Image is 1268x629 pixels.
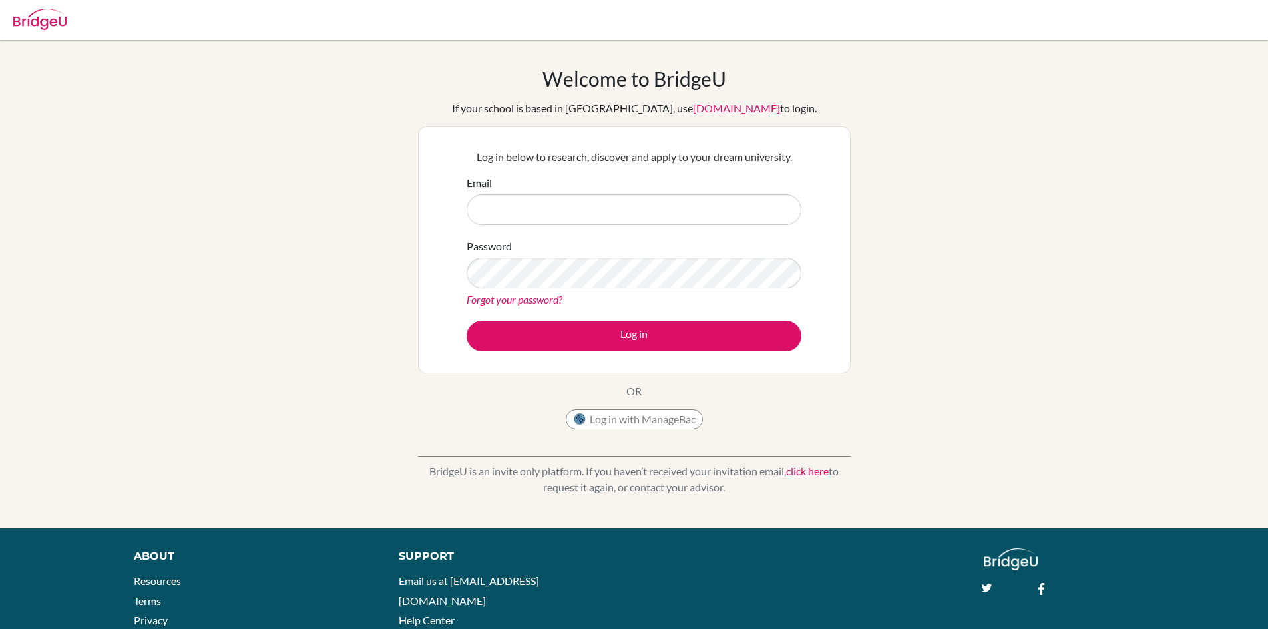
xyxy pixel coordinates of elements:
p: OR [626,383,642,399]
div: If your school is based in [GEOGRAPHIC_DATA], use to login. [452,101,817,116]
h1: Welcome to BridgeU [542,67,726,91]
a: Forgot your password? [467,293,562,306]
a: Email us at [EMAIL_ADDRESS][DOMAIN_NAME] [399,574,539,607]
img: logo_white@2x-f4f0deed5e89b7ecb1c2cc34c3e3d731f90f0f143d5ea2071677605dd97b5244.png [984,548,1038,570]
a: [DOMAIN_NAME] [693,102,780,114]
a: Help Center [399,614,455,626]
button: Log in [467,321,801,351]
div: Support [399,548,618,564]
label: Password [467,238,512,254]
a: Terms [134,594,161,607]
div: About [134,548,369,564]
a: click here [786,465,829,477]
p: Log in below to research, discover and apply to your dream university. [467,149,801,165]
img: Bridge-U [13,9,67,30]
p: BridgeU is an invite only platform. If you haven’t received your invitation email, to request it ... [418,463,851,495]
label: Email [467,175,492,191]
button: Log in with ManageBac [566,409,703,429]
a: Resources [134,574,181,587]
a: Privacy [134,614,168,626]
